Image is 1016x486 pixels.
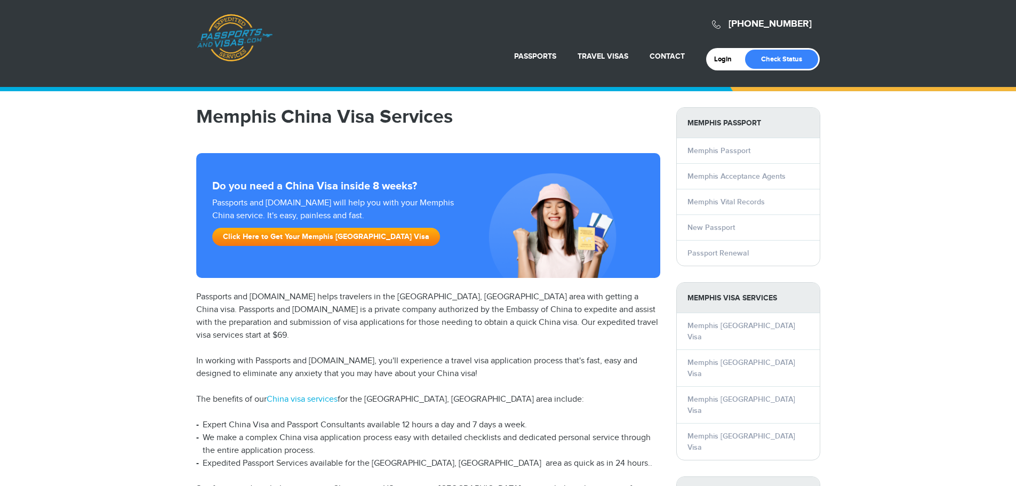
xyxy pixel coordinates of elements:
div: Passports and [DOMAIN_NAME] will help you with your Memphis China service. It's easy, painless an... [208,197,465,251]
a: Memphis Vital Records [687,197,765,206]
a: Passports [514,52,556,61]
strong: Memphis Passport [677,108,820,138]
a: Check Status [745,50,818,69]
a: New Passport [687,223,735,232]
p: Passports and [DOMAIN_NAME] helps travelers in the [GEOGRAPHIC_DATA], [GEOGRAPHIC_DATA] area with... [196,291,660,342]
a: Memphis [GEOGRAPHIC_DATA] Visa [687,358,795,378]
p: The benefits of our for the [GEOGRAPHIC_DATA], [GEOGRAPHIC_DATA] area include: [196,393,660,406]
strong: Memphis Visa Services [677,283,820,313]
a: China visa services [267,394,338,404]
li: We make a complex China visa application process easy with detailed checklists and dedicated pers... [196,432,660,457]
strong: Do you need a China Visa inside 8 weeks? [212,180,644,193]
a: Memphis Acceptance Agents [687,172,786,181]
li: Expert China Visa and Passport Consultants available 12 hours a day and 7 days a week. [196,419,660,432]
a: Passport Renewal [687,249,749,258]
a: Passports & [DOMAIN_NAME] [197,14,273,62]
li: Expedited Passport Services available for the [GEOGRAPHIC_DATA], [GEOGRAPHIC_DATA] area as quick ... [196,457,660,470]
a: [PHONE_NUMBER] [729,18,812,30]
a: Memphis [GEOGRAPHIC_DATA] Visa [687,321,795,341]
a: Click Here to Get Your Memphis [GEOGRAPHIC_DATA] Visa [212,228,440,246]
h1: Memphis China Visa Services [196,107,660,126]
a: Travel Visas [578,52,628,61]
a: Contact [650,52,685,61]
a: Login [714,55,739,63]
a: Memphis Passport [687,146,750,155]
p: In working with Passports and [DOMAIN_NAME], you'll experience a travel visa application process ... [196,355,660,380]
a: Memphis [GEOGRAPHIC_DATA] Visa [687,432,795,452]
a: Memphis [GEOGRAPHIC_DATA] Visa [687,395,795,415]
